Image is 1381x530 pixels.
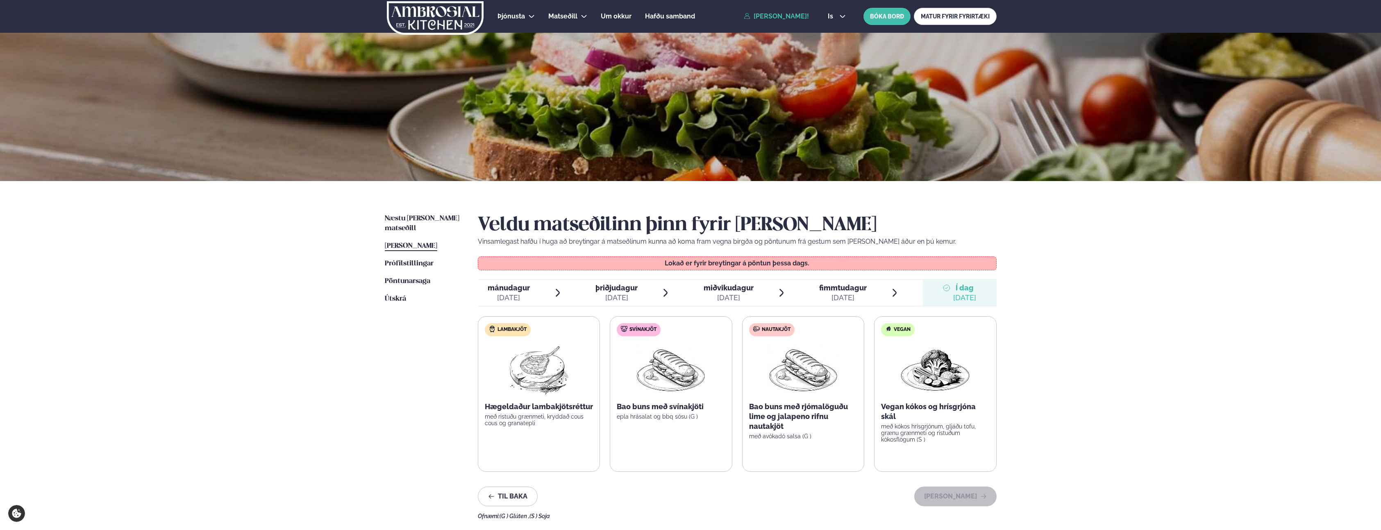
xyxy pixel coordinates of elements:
[635,343,707,395] img: Panini.png
[914,8,997,25] a: MATUR FYRIR FYRIRTÆKI
[601,11,631,21] a: Um okkur
[821,13,852,20] button: is
[595,283,638,292] span: þriðjudagur
[497,12,525,20] span: Þjónusta
[749,402,858,431] p: Bao buns með rjómalöguðu lime og jalapeno rifnu nautakjöt
[385,294,406,304] a: Útskrá
[645,11,695,21] a: Hafðu samband
[548,12,577,20] span: Matseðill
[385,214,461,233] a: Næstu [PERSON_NAME] matseðill
[753,326,760,332] img: beef.svg
[489,326,495,332] img: Lamb.svg
[914,487,997,506] button: [PERSON_NAME]
[894,326,911,333] span: Vegan
[488,293,530,303] div: [DATE]
[621,326,627,332] img: pork.svg
[819,293,867,303] div: [DATE]
[385,259,434,269] a: Prófílstillingar
[617,402,725,412] p: Bao buns með svínakjöti
[617,413,725,420] p: epla hrásalat og bbq sósu (G )
[529,513,550,519] span: (S ) Soja
[819,283,867,292] span: fimmtudagur
[744,13,809,20] a: [PERSON_NAME]!
[478,487,538,506] button: Til baka
[762,326,790,333] span: Nautakjöt
[385,295,406,302] span: Útskrá
[385,241,437,251] a: [PERSON_NAME]
[488,283,530,292] span: mánudagur
[8,505,25,522] a: Cookie settings
[595,293,638,303] div: [DATE]
[385,242,437,249] span: [PERSON_NAME]
[863,8,911,25] button: BÓKA BORÐ
[385,260,434,267] span: Prófílstillingar
[385,278,430,285] span: Pöntunarsaga
[478,214,997,237] h2: Veldu matseðilinn þinn fyrir [PERSON_NAME]
[885,326,892,332] img: Vegan.svg
[704,293,754,303] div: [DATE]
[645,12,695,20] span: Hafðu samband
[828,13,836,20] span: is
[704,283,754,292] span: miðvikudagur
[767,343,839,395] img: Panini.png
[497,326,527,333] span: Lambakjöt
[485,402,593,412] p: Hægeldaður lambakjötsréttur
[881,402,990,421] p: Vegan kókos og hrísgrjóna skál
[953,283,976,293] span: Í dag
[899,343,971,395] img: Vegan.png
[385,215,459,232] span: Næstu [PERSON_NAME] matseðill
[497,11,525,21] a: Þjónusta
[485,413,593,426] p: með ristuðu grænmeti, kryddað cous cous og granatepli
[500,513,529,519] span: (G ) Glúten ,
[385,276,430,286] a: Pöntunarsaga
[881,423,990,443] p: með kókos hrísgrjónum, gljáðu tofu, grænu grænmeti og ristuðum kókosflögum (S )
[486,260,988,267] p: Lokað er fyrir breytingar á pöntun þessa dags.
[478,513,997,519] div: Ofnæmi:
[502,343,575,395] img: Lamb-Meat.png
[601,12,631,20] span: Um okkur
[386,1,484,35] img: logo
[953,293,976,303] div: [DATE]
[478,237,997,247] p: Vinsamlegast hafðu í huga að breytingar á matseðlinum kunna að koma fram vegna birgða og pöntunum...
[548,11,577,21] a: Matseðill
[629,326,656,333] span: Svínakjöt
[749,433,858,439] p: með avókadó salsa (G )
